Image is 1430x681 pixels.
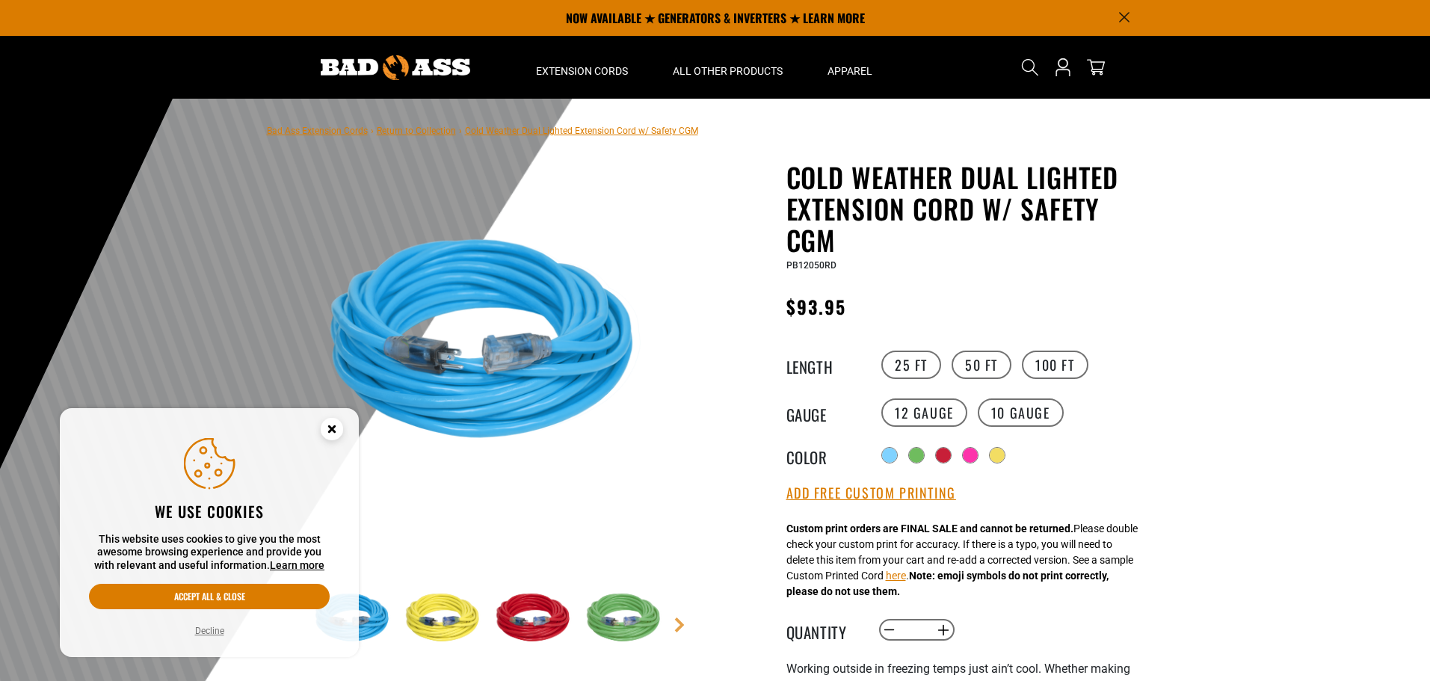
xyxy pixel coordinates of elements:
aside: Cookie Consent [60,408,359,658]
span: All Other Products [673,64,783,78]
label: 12 Gauge [881,398,967,427]
div: Please double check your custom print for accuracy. If there is a typo, you will need to delete t... [786,521,1138,600]
span: Extension Cords [536,64,628,78]
label: 100 FT [1022,351,1088,379]
span: $93.95 [786,293,846,320]
span: › [459,126,462,136]
button: here [886,568,906,584]
legend: Gauge [786,403,861,422]
span: › [371,126,374,136]
span: Apparel [828,64,872,78]
button: Add Free Custom Printing [786,485,956,502]
legend: Color [786,446,861,465]
strong: Note: emoji symbols do not print correctly, please do not use them. [786,570,1109,597]
label: 50 FT [952,351,1011,379]
span: PB12050RD [786,260,836,271]
img: Red [492,576,579,662]
img: Green [582,576,669,662]
span: Cold Weather Dual Lighted Extension Cord w/ Safety CGM [465,126,698,136]
summary: Extension Cords [514,36,650,99]
a: Bad Ass Extension Cords [267,126,368,136]
a: Next [672,617,687,632]
img: Bad Ass Extension Cords [321,55,470,80]
legend: Length [786,355,861,375]
summary: All Other Products [650,36,805,99]
label: 10 Gauge [978,398,1064,427]
img: Light Blue [311,164,671,525]
label: Quantity [786,620,861,640]
strong: Custom print orders are FINAL SALE and cannot be returned. [786,523,1073,534]
button: Decline [191,623,229,638]
button: Accept all & close [89,584,330,609]
h1: Cold Weather Dual Lighted Extension Cord w/ Safety CGM [786,161,1153,256]
label: 25 FT [881,351,941,379]
a: Return to Collection [377,126,456,136]
p: This website uses cookies to give you the most awesome browsing experience and provide you with r... [89,533,330,573]
nav: breadcrumbs [267,121,698,139]
summary: Search [1018,55,1042,79]
summary: Apparel [805,36,895,99]
h2: We use cookies [89,502,330,521]
img: Yellow [401,576,488,662]
a: Learn more [270,559,324,571]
